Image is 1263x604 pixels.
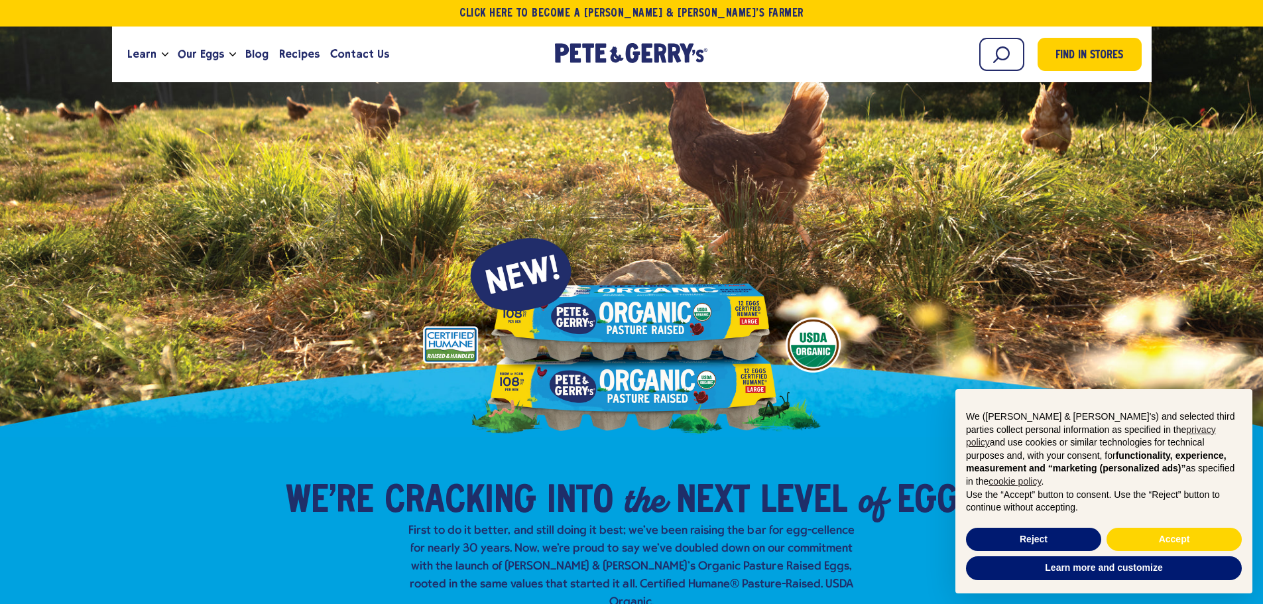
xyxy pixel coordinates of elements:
span: Blog [245,46,269,62]
em: the [624,475,666,523]
a: cookie policy [989,476,1041,487]
span: Level [760,482,847,522]
button: Reject [966,528,1101,552]
button: Accept [1107,528,1242,552]
span: Find in Stores [1055,47,1123,65]
a: Learn [122,36,162,72]
span: We’re [286,482,374,522]
a: Recipes [274,36,325,72]
span: Learn [127,46,156,62]
p: We ([PERSON_NAME] & [PERSON_NAME]'s) and selected third parties collect personal information as s... [966,410,1242,489]
em: of [858,475,886,523]
button: Open the dropdown menu for Learn [162,52,168,57]
button: Learn more and customize [966,556,1242,580]
a: Contact Us [325,36,394,72]
span: Our Eggs [178,46,224,62]
p: Use the “Accept” button to consent. Use the “Reject” button to continue without accepting. [966,489,1242,514]
span: Eggs​ [897,482,978,522]
a: Find in Stores [1038,38,1142,71]
span: Cracking [385,482,536,522]
span: Next [676,482,750,522]
a: Our Eggs [172,36,229,72]
button: Open the dropdown menu for Our Eggs [229,52,236,57]
div: Notice [945,379,1263,604]
a: Blog [240,36,274,72]
span: into [547,482,613,522]
span: Recipes [279,46,320,62]
input: Search [979,38,1024,71]
span: Contact Us [330,46,389,62]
